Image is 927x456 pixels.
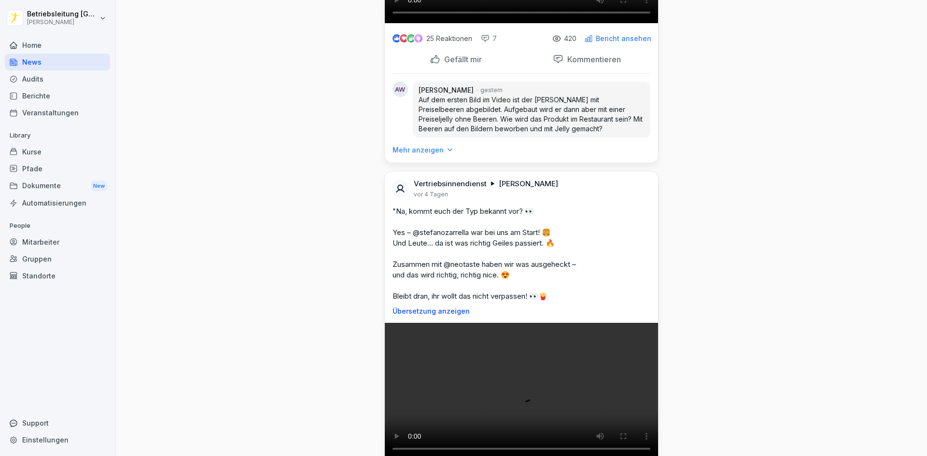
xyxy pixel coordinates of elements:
p: 420 [564,35,576,42]
p: [PERSON_NAME] [419,85,474,95]
a: Automatisierungen [5,194,110,211]
a: Pfade [5,160,110,177]
img: inspiring [414,34,422,43]
a: Kurse [5,143,110,160]
a: Veranstaltungen [5,104,110,121]
a: Mitarbeiter [5,234,110,250]
p: Mehr anzeigen [393,145,444,155]
p: [PERSON_NAME] [499,179,558,189]
img: love [400,35,407,42]
div: Support [5,415,110,431]
p: People [5,218,110,234]
p: Gefällt mir [440,55,482,64]
p: [PERSON_NAME] [27,19,98,26]
a: Home [5,37,110,54]
p: Kommentieren [563,55,621,64]
p: Vertriebsinnendienst [414,179,487,189]
a: Standorte [5,267,110,284]
a: DokumenteNew [5,177,110,195]
a: Einstellungen [5,431,110,448]
p: Bericht ansehen [596,35,651,42]
img: celebrate [407,34,415,42]
div: Dokumente [5,177,110,195]
p: Library [5,128,110,143]
p: gestern [480,86,503,95]
p: 25 Reaktionen [426,35,472,42]
p: Auf dem ersten Bild im Video ist der [PERSON_NAME] mit Preiselbeeren abgebildet. Aufgebaut wird e... [419,95,645,134]
a: Berichte [5,87,110,104]
p: vor 4 Tagen [414,191,448,198]
a: Gruppen [5,250,110,267]
div: 7 [481,34,497,43]
p: "Na, kommt euch der Typ bekannt vor? 👀 Yes – @stefanozarrella war bei uns am Start! 🍔 Und Leute… ... [393,206,650,302]
div: New [91,180,107,192]
p: Übersetzung anzeigen [393,307,650,315]
div: AW [393,82,408,97]
p: Betriebsleitung [GEOGRAPHIC_DATA] [27,10,98,18]
a: News [5,54,110,70]
a: Audits [5,70,110,87]
img: like [393,35,400,42]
